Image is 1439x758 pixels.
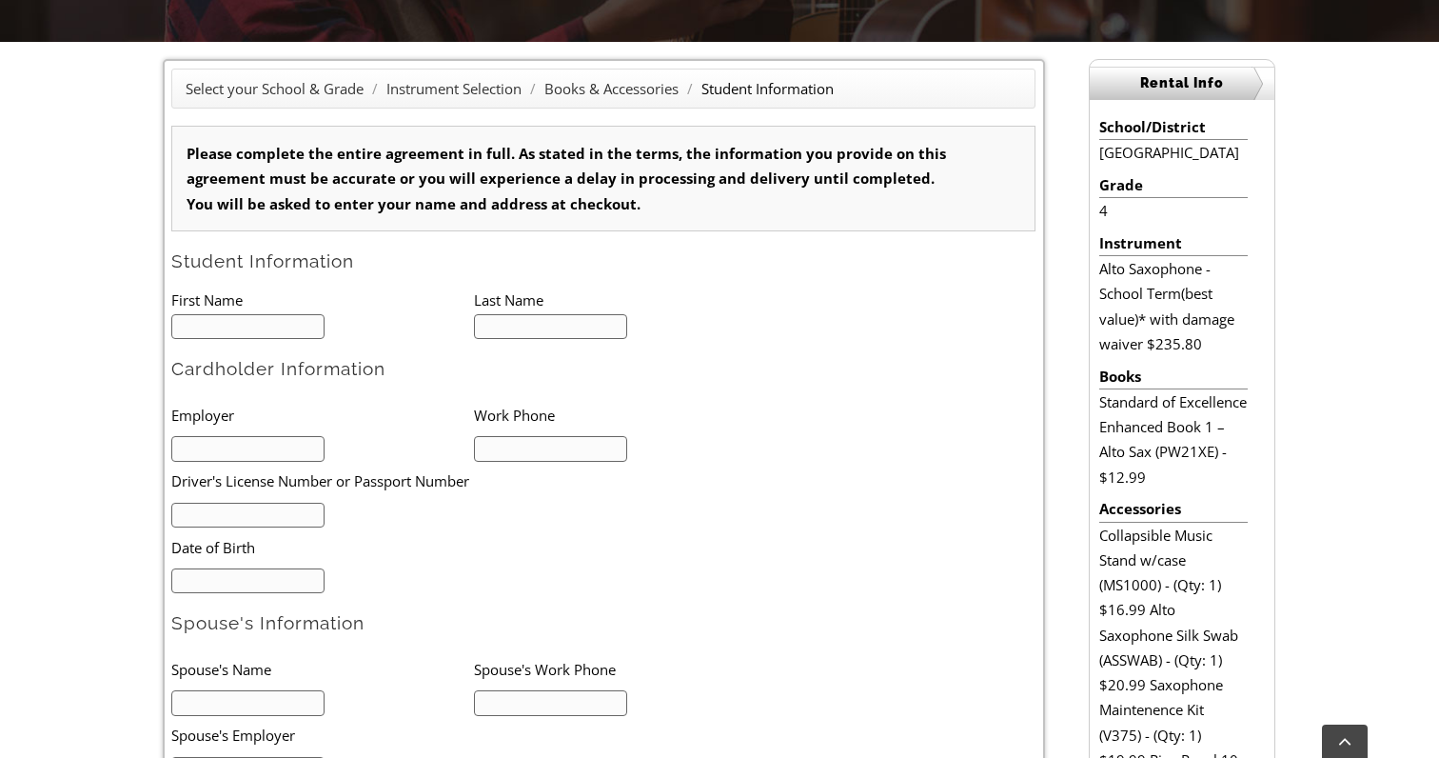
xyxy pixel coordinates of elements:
[171,649,474,688] li: Spouse's Name
[474,649,777,688] li: Spouse's Work Phone
[682,79,698,98] span: /
[544,79,679,98] a: Books & Accessories
[1099,198,1247,223] li: 4
[171,288,474,312] li: First Name
[171,611,1035,635] h2: Spouse's Information
[406,5,542,25] select: Zoom
[1099,496,1247,522] li: Accessories
[525,79,541,98] span: /
[474,288,777,312] li: Last Name
[701,76,834,101] li: Student Information
[171,126,1035,231] div: Please complete the entire agreement in full. As stated in the terms, the information you provide...
[171,395,474,434] li: Employer
[1099,114,1247,140] li: School/District
[1099,140,1247,165] li: [GEOGRAPHIC_DATA]
[171,462,716,501] li: Driver's License Number or Passport Number
[171,716,716,755] li: Spouse's Employer
[1099,230,1247,256] li: Instrument
[1099,389,1247,489] li: Standard of Excellence Enhanced Book 1 – Alto Sax (PW21XE) - $12.99
[171,528,716,567] li: Date of Birth
[1099,256,1247,356] li: Alto Saxophone - School Term(best value)* with damage waiver $235.80
[367,79,383,98] span: /
[1099,172,1247,198] li: Grade
[474,395,777,434] li: Work Phone
[209,5,238,26] span: of 2
[1090,67,1274,100] h2: Rental Info
[171,357,1035,381] h2: Cardholder Information
[1099,364,1247,389] li: Books
[186,79,364,98] a: Select your School & Grade
[386,79,522,98] a: Instrument Selection
[158,4,209,25] input: Page
[171,249,1035,273] h2: Student Information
